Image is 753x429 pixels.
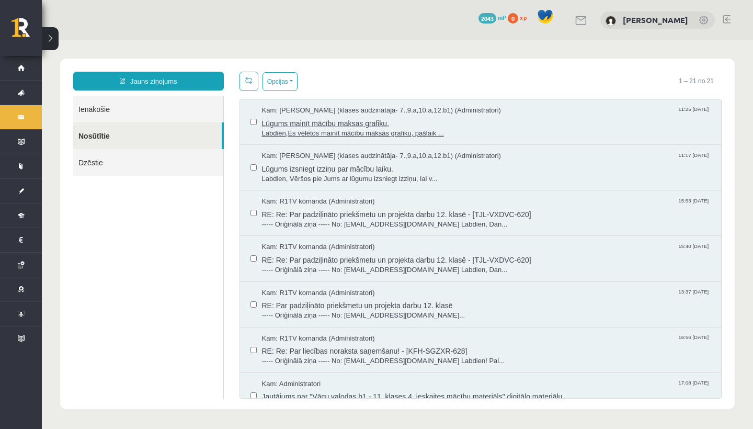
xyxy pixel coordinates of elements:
span: RE: Par padziļināto priekšmetu un projekta darbu 12. klasē [220,257,669,270]
span: 13:37 [DATE] [634,248,669,256]
span: 2043 [478,13,496,24]
a: Jauns ziņojums [31,31,182,50]
span: 17:08 [DATE] [634,339,669,347]
span: Kam: [PERSON_NAME] (klases audzinātāja- 7.,9.a,10.a,12.b1) (Administratori) [220,65,459,75]
span: Lūgums mainīt mācību maksas grafiku. [220,75,669,88]
span: RE: Re: Par liecības noraksta saņemšanu! - [KFH-SGZXR-628] [220,303,669,316]
span: Kam: R1TV komanda (Administratori) [220,248,333,258]
span: 15:53 [DATE] [634,156,669,164]
a: Rīgas 1. Tālmācības vidusskola [12,18,42,44]
span: 16:56 [DATE] [634,293,669,301]
a: [PERSON_NAME] [623,15,688,25]
a: 0 xp [508,13,532,21]
span: Kam: R1TV komanda (Administratori) [220,293,333,303]
a: 2043 mP [478,13,506,21]
span: RE: Re: Par padziļināto priekšmetu un projekta darbu 12. klasē - [TJL-VXDVC-620] [220,166,669,179]
span: 11:17 [DATE] [634,111,669,119]
span: Kam: R1TV komanda (Administratori) [220,202,333,212]
span: ----- Oriģinālā ziņa ----- No: [EMAIL_ADDRESS][DOMAIN_NAME] Labdien, Dan... [220,225,669,235]
a: Nosūtītie [31,82,180,109]
span: Jautājums par "Vācu valodas b1 - 11. klases 4. ieskaites mācību materiāls" digitālo materiālu [220,348,669,362]
img: Daniella Bergmane [606,16,616,26]
a: Kam: R1TV komanda (Administratori) 16:56 [DATE] RE: Re: Par liecības noraksta saņemšanu! - [KFH-S... [220,293,669,326]
span: 11:25 [DATE] [634,65,669,73]
span: ----- Oriģinālā ziņa ----- No: [EMAIL_ADDRESS][DOMAIN_NAME] Labdien! Pal... [220,316,669,326]
span: Labdien, Vēršos pie Jums ar lūgumu izsniegt izziņu, lai v... [220,134,669,144]
span: ----- Oriģinālā ziņa ----- No: [EMAIL_ADDRESS][DOMAIN_NAME] Labdien, Dan... [220,179,669,189]
span: 1 – 21 no 21 [629,31,680,50]
span: RE: Re: Par padziļināto priekšmetu un projekta darbu 12. klasē - [TJL-VXDVC-620] [220,212,669,225]
span: xp [520,13,527,21]
a: Kam: R1TV komanda (Administratori) 15:53 [DATE] RE: Re: Par padziļināto priekšmetu un projekta da... [220,156,669,189]
a: Ienākošie [31,55,181,82]
a: Kam: R1TV komanda (Administratori) 15:40 [DATE] RE: Re: Par padziļināto priekšmetu un projekta da... [220,202,669,234]
span: Lūgums izsniegt izziņu par mācību laiku. [220,121,669,134]
span: Kam: [PERSON_NAME] (klases audzinātāja- 7.,9.a,10.a,12.b1) (Administratori) [220,111,459,121]
span: Labdien,Es vēlētos mainīt mācību maksas grafiku, pašlaik ... [220,88,669,98]
span: ----- Oriģinālā ziņa ----- No: [EMAIL_ADDRESS][DOMAIN_NAME]... [220,270,669,280]
span: 15:40 [DATE] [634,202,669,210]
a: Kam: [PERSON_NAME] (klases audzinātāja- 7.,9.a,10.a,12.b1) (Administratori) 11:17 [DATE] Lūgums i... [220,111,669,143]
span: mP [498,13,506,21]
a: Dzēstie [31,109,181,136]
button: Opcijas [221,32,256,51]
a: Kam: [PERSON_NAME] (klases audzinātāja- 7.,9.a,10.a,12.b1) (Administratori) 11:25 [DATE] Lūgums m... [220,65,669,98]
span: Kam: R1TV komanda (Administratori) [220,156,333,166]
span: Kam: Administratori [220,339,283,349]
a: Kam: Administratori 17:08 [DATE] Jautājums par "Vācu valodas b1 - 11. klases 4. ieskaites mācību ... [220,339,669,371]
a: Kam: R1TV komanda (Administratori) 13:37 [DATE] RE: Par padziļināto priekšmetu un projekta darbu ... [220,248,669,280]
span: 0 [508,13,518,24]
